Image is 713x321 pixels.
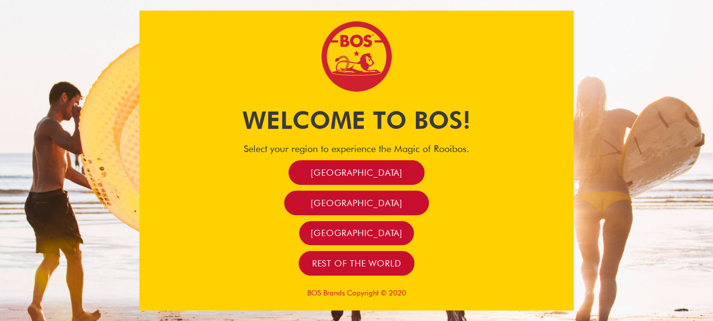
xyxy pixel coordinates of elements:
a: [GEOGRAPHIC_DATA] [299,221,414,246]
a: Rest of the world [299,251,415,276]
a: [GEOGRAPHIC_DATA] [288,160,425,185]
a: [GEOGRAPHIC_DATA] [284,191,429,215]
span: [GEOGRAPHIC_DATA] [311,167,402,178]
span: Rest of the world [312,258,401,269]
p: BOS Brands Copyright © 2020 [139,289,574,297]
h4: Select your region to experience the Magic of Rooibos. [139,143,574,154]
span: [GEOGRAPHIC_DATA] [311,227,402,238]
span: [GEOGRAPHIC_DATA] [311,197,402,209]
h1: Welcome to BOS! [139,103,574,137]
img: Bos Brands [320,20,393,93]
